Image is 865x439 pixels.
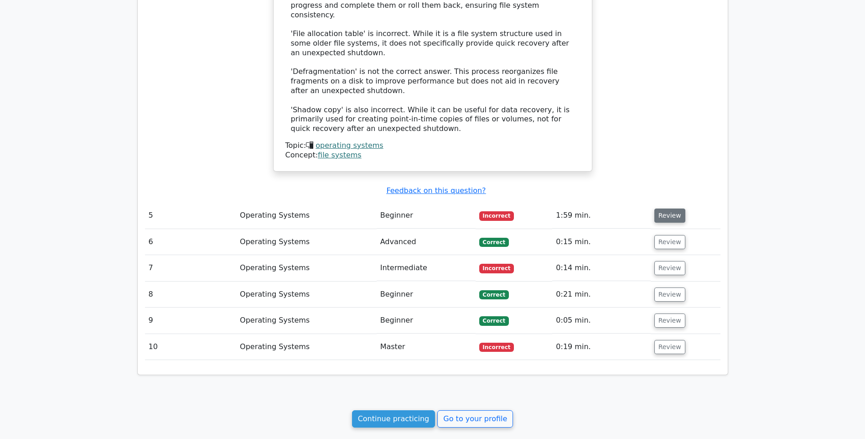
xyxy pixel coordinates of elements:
[386,186,486,195] a: Feedback on this question?
[145,282,237,308] td: 8
[479,264,514,273] span: Incorrect
[654,340,685,354] button: Review
[377,308,476,334] td: Beginner
[654,235,685,249] button: Review
[145,229,237,255] td: 6
[552,308,650,334] td: 0:05 min.
[377,255,476,281] td: Intermediate
[145,334,237,360] td: 10
[285,151,580,160] div: Concept:
[145,255,237,281] td: 7
[479,290,509,299] span: Correct
[236,203,377,229] td: Operating Systems
[654,287,685,302] button: Review
[552,203,650,229] td: 1:59 min.
[236,229,377,255] td: Operating Systems
[479,238,509,247] span: Correct
[377,282,476,308] td: Beginner
[377,203,476,229] td: Beginner
[377,229,476,255] td: Advanced
[654,261,685,275] button: Review
[552,334,650,360] td: 0:19 min.
[145,203,237,229] td: 5
[318,151,362,159] a: file systems
[236,308,377,334] td: Operating Systems
[654,209,685,223] button: Review
[236,255,377,281] td: Operating Systems
[552,255,650,281] td: 0:14 min.
[352,410,435,428] a: Continue practicing
[236,282,377,308] td: Operating Systems
[552,282,650,308] td: 0:21 min.
[377,334,476,360] td: Master
[236,334,377,360] td: Operating Systems
[145,308,237,334] td: 9
[437,410,513,428] a: Go to your profile
[552,229,650,255] td: 0:15 min.
[479,343,514,352] span: Incorrect
[479,316,509,325] span: Correct
[654,314,685,328] button: Review
[316,141,383,150] a: operating systems
[285,141,580,151] div: Topic:
[479,211,514,220] span: Incorrect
